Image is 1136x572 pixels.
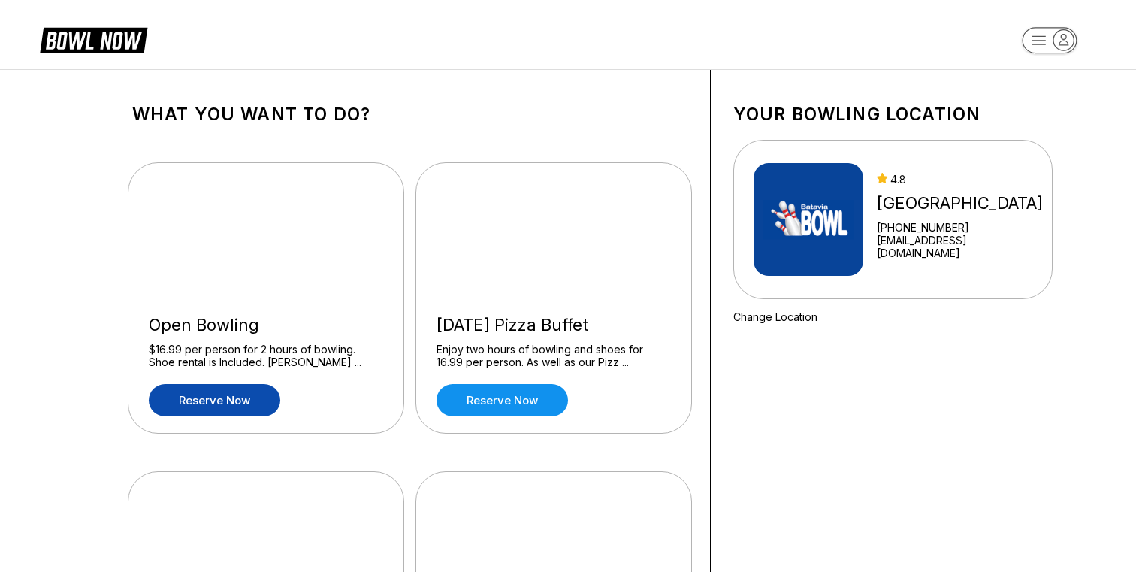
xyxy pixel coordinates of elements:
[149,343,383,369] div: $16.99 per person for 2 hours of bowling. Shoe rental is Included. [PERSON_NAME] ...
[877,193,1046,213] div: [GEOGRAPHIC_DATA]
[733,310,817,323] a: Change Location
[437,384,568,416] a: Reserve now
[877,173,1046,186] div: 4.8
[754,163,863,276] img: Batavia Bowl
[437,343,671,369] div: Enjoy two hours of bowling and shoes for 16.99 per person. As well as our Pizz ...
[128,163,405,298] img: Open Bowling
[132,104,687,125] h1: What you want to do?
[437,315,671,335] div: [DATE] Pizza Buffet
[149,315,383,335] div: Open Bowling
[149,384,280,416] a: Reserve now
[877,234,1046,259] a: [EMAIL_ADDRESS][DOMAIN_NAME]
[733,104,1053,125] h1: Your bowling location
[877,221,1046,234] div: [PHONE_NUMBER]
[416,163,693,298] img: Wednesday Pizza Buffet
